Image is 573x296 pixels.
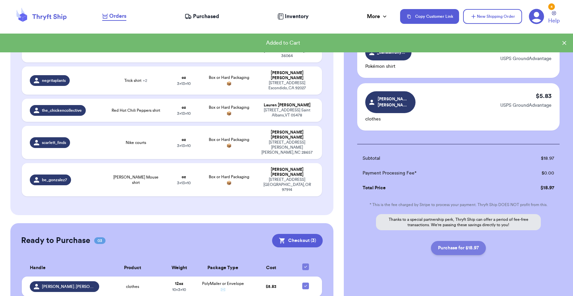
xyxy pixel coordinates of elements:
span: Box or Hard Packaging 📦 [209,175,249,185]
h2: Ready to Purchase [21,235,90,246]
button: Purchase for $18.97 [431,241,486,255]
div: [STREET_ADDRESS] Saint Albans , VT 05478 [260,108,314,118]
span: 3 x 13 x 10 [177,82,191,86]
span: Inventory [285,12,309,20]
span: Orders [109,12,126,20]
a: 4 [529,9,544,24]
strong: 12 oz [175,282,183,286]
span: Help [548,17,560,25]
div: More [367,12,388,20]
button: Checkout (3) [272,234,323,247]
span: [PERSON_NAME] Mouse shirt [110,175,162,185]
span: the_chickencollective [42,108,82,113]
th: Product [103,259,162,277]
a: Orders [102,12,126,21]
th: Weight [162,259,197,277]
p: Thanks to a special partnership perk, Thryft Ship can offer a period of fee-free transactions. We... [376,214,541,230]
span: Red Hot Chili Peppers shirt [112,108,160,113]
div: [STREET_ADDRESS] Escondido , CA 92027 [260,81,314,91]
span: be_gonzalez7 [42,177,67,183]
td: $ 18.97 [504,151,560,166]
span: Handle [30,264,46,272]
span: Box or Hard Packaging 📦 [209,138,249,148]
p: Pokémon shirt [365,63,411,70]
td: Subtotal [357,151,504,166]
td: Payment Processing Fee* [357,166,504,181]
div: [PERSON_NAME] [PERSON_NAME] [260,70,314,81]
a: Inventory [277,12,309,20]
a: Help [548,11,560,25]
strong: oz [182,105,186,109]
p: clothes [365,116,416,122]
div: Added to Cart [5,39,561,47]
td: $ 0.00 [504,166,560,181]
div: 4 [548,3,555,10]
td: Total Price [357,181,504,195]
p: USPS GroundAdvantage [500,102,552,109]
div: Lauren [PERSON_NAME] [260,103,314,108]
span: 10 x 3 x 10 [172,288,186,292]
td: $ 18.97 [504,181,560,195]
span: _tianalamunyon [377,49,406,55]
span: Box or Hard Packaging 📦 [209,76,249,86]
span: Trick shirt [124,78,147,83]
div: [STREET_ADDRESS] [GEOGRAPHIC_DATA] , OR 97914 [260,177,314,192]
strong: oz [182,175,186,179]
span: 03 [94,237,106,244]
strong: oz [182,138,186,142]
th: Cost [249,259,293,277]
div: [PERSON_NAME] [PERSON_NAME] [260,167,314,177]
span: 3 x 13 x 10 [177,181,191,185]
span: Box or Hard Packaging 📦 [209,105,249,115]
span: negritaplants [42,78,66,83]
a: Purchased [185,12,219,20]
span: scarlett_finds [42,140,66,145]
button: Copy Customer Link [400,9,459,24]
span: $ 5.83 [266,285,276,289]
p: USPS GroundAdvantage [500,55,552,62]
span: Purchased [193,12,219,20]
span: Nike courts [126,140,146,145]
p: * This is the fee charged by Stripe to process your payment. Thryft Ship DOES NOT profit from this. [357,202,560,207]
span: [PERSON_NAME].[PERSON_NAME] [378,96,409,108]
th: Package Type [197,259,249,277]
button: New Shipping Order [463,9,522,24]
span: + 2 [143,79,147,83]
div: [STREET_ADDRESS][PERSON_NAME] [PERSON_NAME] , NC 28657 [260,140,314,155]
strong: oz [182,76,186,80]
p: $ 5.83 [536,91,552,101]
span: clothes [126,284,139,289]
span: PolyMailer or Envelope ✉️ [202,282,244,292]
span: [PERSON_NAME].[PERSON_NAME] [42,284,95,289]
span: 3 x 13 x 10 [177,111,191,115]
div: [PERSON_NAME] [PERSON_NAME] [260,130,314,140]
span: 3 x 13 x 10 [177,144,191,148]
